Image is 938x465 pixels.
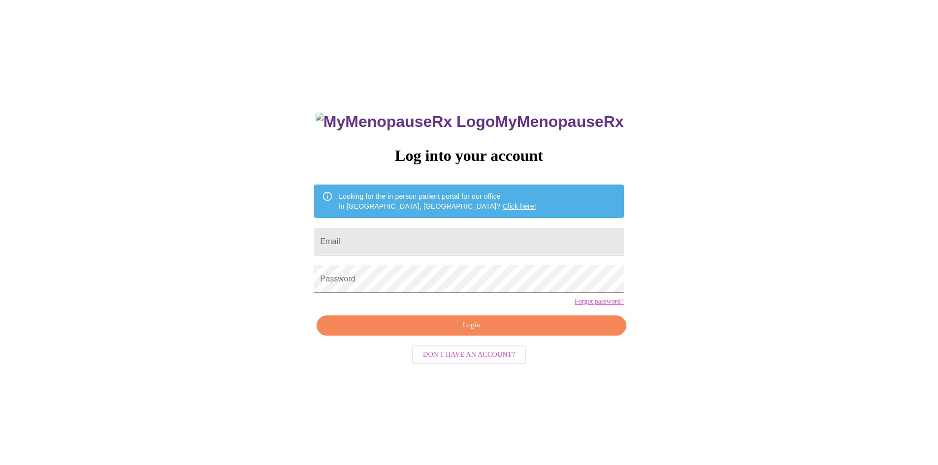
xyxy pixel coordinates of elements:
[339,187,536,215] div: Looking for the in person patient portal for our office in [GEOGRAPHIC_DATA], [GEOGRAPHIC_DATA]?
[412,345,526,365] button: Don't have an account?
[316,113,624,131] h3: MyMenopauseRx
[317,315,626,336] button: Login
[575,298,624,306] a: Forgot password?
[423,349,515,361] span: Don't have an account?
[503,202,536,210] a: Click here!
[316,113,495,131] img: MyMenopauseRx Logo
[328,319,615,332] span: Login
[410,349,528,358] a: Don't have an account?
[314,147,623,165] h3: Log into your account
